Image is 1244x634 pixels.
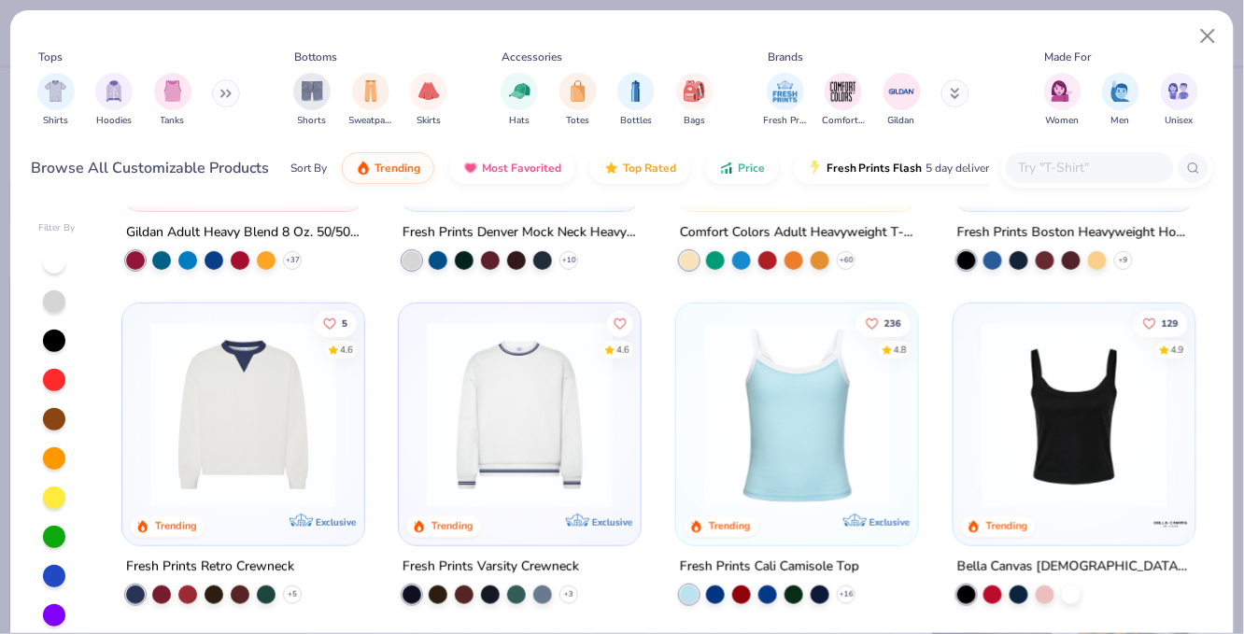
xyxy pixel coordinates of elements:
[349,73,392,128] button: filter button
[1045,49,1092,65] div: Made For
[1168,80,1190,102] img: Unisex Image
[617,73,655,128] button: filter button
[559,73,597,128] button: filter button
[1046,114,1080,128] span: Women
[501,73,538,128] button: filter button
[298,114,327,128] span: Shorts
[623,161,676,176] span: Top Rated
[501,73,538,128] div: filter for Hats
[676,73,714,128] div: filter for Bags
[764,73,807,128] button: filter button
[349,73,392,128] div: filter for Sweatpants
[957,555,1192,578] div: Bella Canvas [DEMOGRAPHIC_DATA]' Micro Ribbed Scoop Tank
[617,343,630,357] div: 4.6
[1052,80,1073,102] img: Women Image
[626,80,646,102] img: Bottles Image
[840,255,854,266] span: + 60
[161,114,185,128] span: Tanks
[840,588,854,599] span: + 16
[345,322,549,508] img: 230d1666-f904-4a08-b6b8-0d22bf50156f
[302,80,323,102] img: Shorts Image
[1171,343,1184,357] div: 4.9
[620,114,652,128] span: Bottles
[95,73,133,128] button: filter button
[768,49,803,65] div: Brands
[822,73,865,128] button: filter button
[403,221,637,245] div: Fresh Prints Denver Mock Neck Heavyweight Sweatshirt
[403,555,579,578] div: Fresh Prints Varsity Crewneck
[502,49,563,65] div: Accessories
[884,73,921,128] div: filter for Gildan
[884,73,921,128] button: filter button
[1191,19,1226,54] button: Close
[1044,73,1081,128] button: filter button
[562,255,576,266] span: + 10
[141,322,346,508] img: 3abb6cdb-110e-4e18-92a0-dbcd4e53f056
[1044,73,1081,128] div: filter for Women
[1111,114,1130,128] span: Men
[417,322,622,508] img: 4d4398e1-a86f-4e3e-85fd-b9623566810e
[564,588,573,599] span: + 3
[126,221,360,245] div: Gildan Adult Heavy Blend 8 Oz. 50/50 Hooded Sweatshirt
[1102,73,1139,128] button: filter button
[957,221,1192,245] div: Fresh Prints Boston Heavyweight Hoodie
[764,73,807,128] div: filter for Fresh Prints
[38,49,63,65] div: Tops
[617,73,655,128] div: filter for Bottles
[894,343,907,357] div: 4.8
[1119,255,1128,266] span: + 9
[764,114,807,128] span: Fresh Prints
[342,318,347,328] span: 5
[285,255,299,266] span: + 37
[566,114,589,128] span: Totes
[684,114,705,128] span: Bags
[608,310,634,336] button: Like
[680,555,859,578] div: Fresh Prints Cali Camisole Top
[822,114,865,128] span: Comfort Colors
[875,171,912,208] img: Comfort Colors logo
[38,221,76,235] div: Filter By
[126,555,294,578] div: Fresh Prints Retro Crewneck
[288,588,297,599] span: + 5
[972,322,1177,508] img: 8af284bf-0d00-45ea-9003-ce4b9a3194ad
[829,77,857,106] img: Comfort Colors Image
[1161,73,1198,128] div: filter for Unisex
[1017,157,1161,178] input: Try "T-Shirt"
[295,49,338,65] div: Bottoms
[884,318,901,328] span: 236
[37,73,75,128] button: filter button
[827,161,923,176] span: Fresh Prints Flash
[410,73,447,128] div: filter for Skirts
[356,161,371,176] img: trending.gif
[1166,114,1194,128] span: Unisex
[604,161,619,176] img: TopRated.gif
[509,114,530,128] span: Hats
[482,161,561,176] span: Most Favorited
[559,73,597,128] div: filter for Totes
[509,80,530,102] img: Hats Image
[43,114,68,128] span: Shirts
[417,114,441,128] span: Skirts
[680,221,914,245] div: Comfort Colors Adult Heavyweight T-Shirt
[822,73,865,128] div: filter for Comfort Colors
[856,310,911,336] button: Like
[869,515,910,528] span: Exclusive
[37,73,75,128] div: filter for Shirts
[32,157,270,179] div: Browse All Customizable Products
[410,73,447,128] button: filter button
[1152,504,1190,542] img: Bella + Canvas logo
[888,77,916,106] img: Gildan Image
[154,73,191,128] div: filter for Tanks
[418,80,440,102] img: Skirts Image
[293,73,331,128] button: filter button
[163,80,183,102] img: Tanks Image
[705,152,779,184] button: Price
[1161,73,1198,128] button: filter button
[290,160,327,176] div: Sort By
[684,80,704,102] img: Bags Image
[808,161,823,176] img: flash.gif
[314,310,357,336] button: Like
[96,114,132,128] span: Hoodies
[342,152,434,184] button: Trending
[888,114,915,128] span: Gildan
